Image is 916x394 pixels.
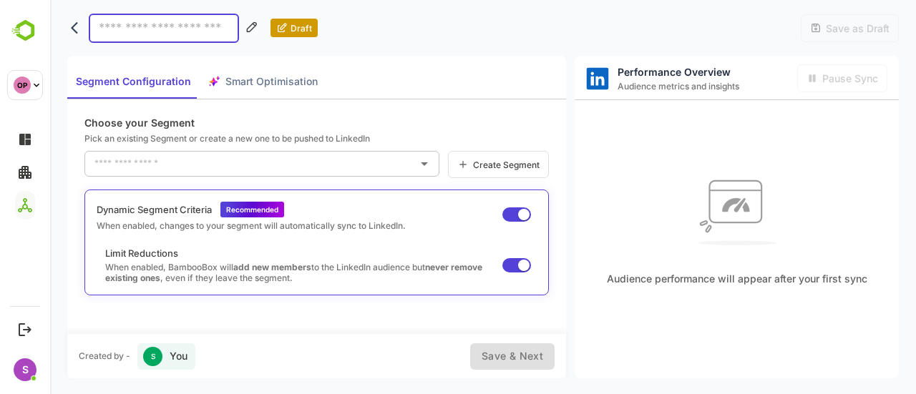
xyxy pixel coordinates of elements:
[47,220,356,231] p: When enabled, changes to your segment will automatically sync to LinkedIn.
[34,117,499,129] p: Choose your Segment
[771,22,839,34] span: Save as Draft
[87,343,145,370] div: You
[364,154,384,174] button: Open
[398,151,499,178] a: Create Segment
[47,204,162,215] p: Dynamic Segment Criteria
[17,17,39,39] button: back
[176,205,228,214] span: Recommended
[567,66,689,78] span: Performance Overview
[55,262,432,283] strong: never remove existing ones
[93,347,112,366] div: S
[14,77,31,94] div: OP
[29,352,80,360] div: Created by -
[751,14,849,42] div: Fill the title in order to activate
[15,320,34,339] button: Logout
[557,272,817,285] span: Audience performance will appear after your first sync
[55,262,438,283] p: When enabled, BambooBox will to the LinkedIn audience but , even if they leave the segment.
[419,159,489,170] span: Create Segment
[26,73,141,91] span: Segment Configuration
[14,358,36,381] div: S
[34,133,499,144] p: Pick an existing Segment or create a new one to be pushed to LinkedIn
[747,64,837,92] div: Activate sync in order to activate
[183,262,261,272] strong: add new members
[7,17,44,44] img: BambooboxLogoMark.f1c84d78b4c51b1a7b5f700c9845e183.svg
[420,343,505,370] div: Fill the title and select segment in order to activate
[567,81,689,92] span: Audience metrics and insights
[768,72,828,84] span: Pause Sync
[238,23,262,34] span: Draft
[55,247,438,259] p: Limit Reductions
